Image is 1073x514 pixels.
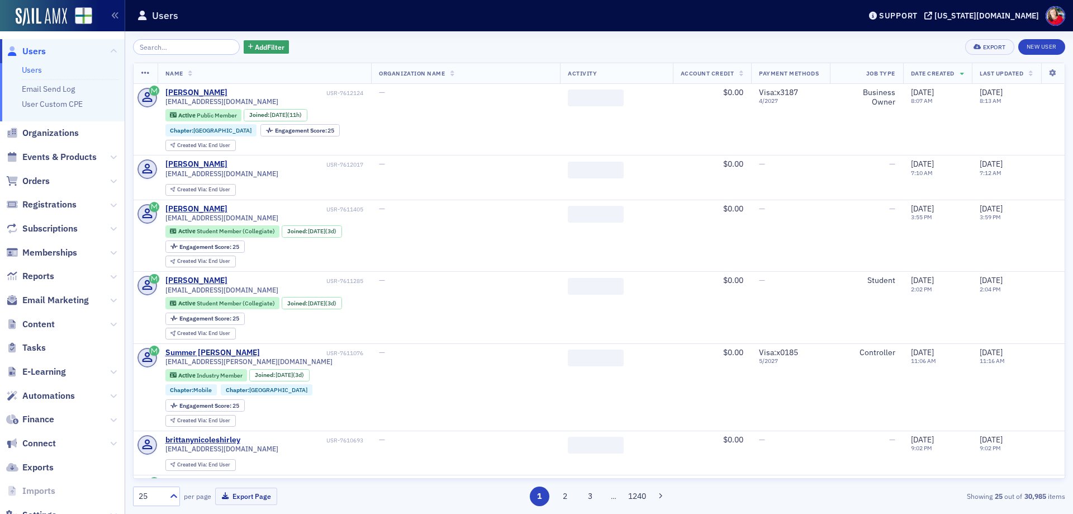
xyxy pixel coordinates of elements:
span: — [759,159,765,169]
a: Active Industry Member [170,371,242,379]
div: USR-7610693 [242,437,363,444]
span: — [379,159,385,169]
div: Chapter: [165,384,217,395]
span: $0.00 [723,275,743,285]
span: Imports [22,485,55,497]
span: Active [178,299,197,307]
span: $0.00 [723,87,743,97]
a: Registrations [6,199,77,211]
span: [EMAIL_ADDRESS][DOMAIN_NAME] [165,286,278,294]
div: Engagement Score: 25 [165,241,245,253]
span: 4 / 2027 [759,97,822,105]
div: 25 [275,128,335,134]
span: — [889,159,895,169]
span: Joined : [287,300,308,307]
a: Chapter:[GEOGRAPHIC_DATA] [226,386,307,394]
span: Engagement Score : [179,243,232,251]
span: — [889,435,895,445]
time: 2:02 PM [911,285,932,293]
span: Profile [1046,6,1065,26]
div: Chapter: [165,124,257,136]
span: Memberships [22,247,77,259]
span: Active [178,371,197,379]
span: Account Credit [681,69,734,77]
span: ‌ [568,278,624,295]
div: Created Via: End User [165,256,236,267]
time: 8:13 AM [980,97,1001,105]
span: Date Created [911,69,955,77]
div: 25 [179,403,239,409]
span: Engagement Score : [275,126,328,134]
span: [DATE] [980,87,1003,97]
div: Engagement Score: 25 [165,399,245,412]
span: [DATE] [980,435,1003,445]
button: [US_STATE][DOMAIN_NAME] [924,12,1043,20]
span: Users [22,45,46,58]
span: Chapter : [170,386,193,394]
div: End User [177,462,230,468]
span: Job Type [866,69,895,77]
div: Created Via: End User [165,328,236,339]
span: Visa : x0185 [759,347,798,357]
span: [DATE] [911,204,934,214]
button: 1 [530,487,549,506]
time: 8:07 AM [911,97,933,105]
span: ‌ [568,437,624,454]
span: Reports [22,270,54,282]
span: [EMAIL_ADDRESS][DOMAIN_NAME] [165,445,278,453]
span: Joined : [287,228,308,235]
a: [PERSON_NAME] [165,159,227,169]
time: 7:12 AM [980,169,1001,177]
div: End User [177,143,230,149]
a: Organizations [6,127,79,139]
span: — [379,347,385,357]
a: Active Student Member (Collegiate) [170,228,274,235]
div: Created Via: End User [165,184,236,196]
div: USR-7611285 [229,277,363,285]
strong: 30,985 [1022,491,1048,501]
span: Chapter : [170,126,193,134]
span: [DATE] [980,159,1003,169]
div: Controller [838,348,895,358]
div: Summer [PERSON_NAME] [165,348,260,358]
a: Active Public Member [170,111,236,119]
div: (3d) [276,371,304,379]
button: 3 [581,487,600,506]
span: Engagement Score : [179,402,232,409]
span: [DATE] [911,347,934,357]
span: [EMAIL_ADDRESS][DOMAIN_NAME] [165,97,278,106]
span: $0.00 [723,435,743,445]
span: Exports [22,461,54,474]
div: Showing out of items [762,491,1065,501]
span: Joined : [255,371,276,379]
time: 7:10 AM [911,169,933,177]
div: (3d) [308,300,336,307]
time: 11:16 AM [980,357,1005,365]
a: Imports [6,485,55,497]
span: Visa : x3187 [759,87,798,97]
a: Users [6,45,46,58]
span: Student Member (Collegiate) [197,299,275,307]
div: End User [177,258,230,265]
div: Export [983,44,1006,50]
span: Tasks [22,342,46,354]
time: 9:02 PM [911,444,932,452]
div: (11h) [270,111,302,119]
span: [DATE] [911,87,934,97]
span: Payment Methods [759,69,819,77]
div: [US_STATE][DOMAIN_NAME] [934,11,1039,21]
div: Created Via: End User [165,415,236,427]
span: Joined : [249,111,270,119]
span: Automations [22,390,75,402]
span: Email Marketing [22,294,89,306]
span: — [759,435,765,445]
a: Tasks [6,342,46,354]
button: AddFilter [244,40,289,54]
button: 2 [555,487,575,506]
time: 2:04 PM [980,285,1001,293]
strong: 25 [993,491,1004,501]
span: [DATE] [276,371,293,379]
div: USR-7611405 [229,206,363,213]
span: ‌ [568,162,624,178]
div: Active: Active: Student Member (Collegiate) [165,225,280,238]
